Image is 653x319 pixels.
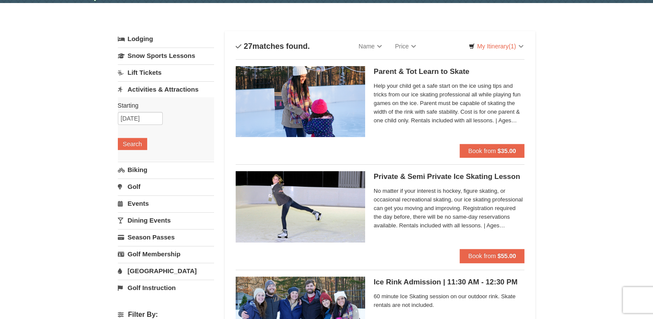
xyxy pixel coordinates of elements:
[244,42,252,51] span: 27
[460,144,525,158] button: Book from $35.00
[374,292,525,309] span: 60 minute Ice Skating session on our outdoor rink. Skate rentals are not included.
[236,171,365,242] img: 6775744-340-94fbe2d3.jpg
[498,147,516,154] strong: $35.00
[374,172,525,181] h5: Private & Semi Private Ice Skating Lesson
[118,138,147,150] button: Search
[468,252,496,259] span: Book from
[374,67,525,76] h5: Parent & Tot Learn to Skate
[118,280,214,296] a: Golf Instruction
[118,195,214,211] a: Events
[118,263,214,279] a: [GEOGRAPHIC_DATA]
[374,82,525,125] span: Help your child get a safe start on the ice using tips and tricks from our ice skating profession...
[498,252,516,259] strong: $55.00
[463,40,529,53] a: My Itinerary(1)
[352,38,388,55] a: Name
[118,64,214,80] a: Lift Tickets
[374,187,525,230] span: No matter if your interest is hockey, figure skating, or occasional recreational skating, our ice...
[508,43,516,50] span: (1)
[118,179,214,195] a: Golf
[118,311,214,319] h4: Filter By:
[236,66,365,137] img: 6775744-168-1be19bed.jpg
[118,162,214,178] a: Biking
[236,42,310,51] h4: matches found.
[118,229,214,245] a: Season Passes
[118,48,214,64] a: Snow Sports Lessons
[468,147,496,154] span: Book from
[118,212,214,228] a: Dining Events
[374,278,525,287] h5: Ice Rink Admission | 11:30 AM - 12:30 PM
[118,246,214,262] a: Golf Membership
[118,31,214,47] a: Lodging
[118,81,214,97] a: Activities & Attractions
[388,38,423,55] a: Price
[118,101,208,110] label: Starting
[460,249,525,263] button: Book from $55.00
